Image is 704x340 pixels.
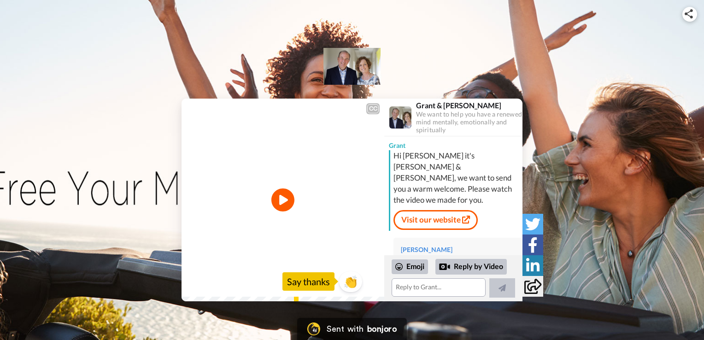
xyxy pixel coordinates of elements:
[384,136,522,150] div: Grant
[435,259,507,275] div: Reply by Video
[392,259,428,274] div: Emoji
[393,210,478,229] a: Visit our website
[339,271,362,292] button: 👏
[327,325,364,333] div: Sent with
[393,150,520,205] div: Hi [PERSON_NAME] it's [PERSON_NAME] & [PERSON_NAME], we want to send you a warm welcome. Please w...
[339,274,362,289] span: 👏
[416,101,522,110] div: Grant & [PERSON_NAME]
[389,106,411,129] img: Profile Image
[211,278,227,289] span: 1:27
[439,261,450,272] div: Reply by Video
[188,278,204,289] span: 0:00
[367,279,376,288] img: Full screen
[206,278,209,289] span: /
[297,318,407,340] a: Bonjoro LogoSent withbonjoro
[323,48,380,85] img: logo
[367,325,397,333] div: bonjoro
[282,272,334,291] div: Say thanks
[367,104,379,113] div: CC
[685,9,693,18] img: ic_share.svg
[401,245,515,254] div: [PERSON_NAME]
[307,322,320,335] img: Bonjoro Logo
[416,111,522,134] div: We want to help you have a renewed mind mentally, emotionally and spiritually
